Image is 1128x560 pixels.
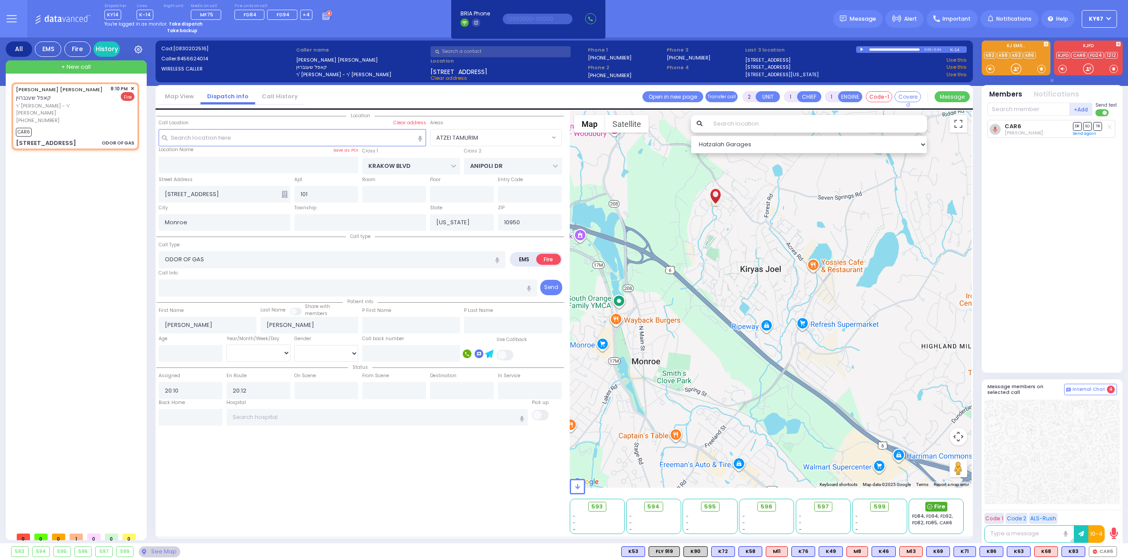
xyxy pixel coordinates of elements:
button: Toggle fullscreen view [950,115,967,133]
span: ר' [PERSON_NAME] - ר' [PERSON_NAME] [16,102,108,117]
div: K83 [1061,546,1085,557]
label: Call Type [159,241,180,248]
span: - [742,519,745,526]
span: Alert [904,15,917,23]
div: K63 [1007,546,1031,557]
label: EMS [512,254,537,265]
label: Township [294,204,316,211]
span: MF75 [200,11,213,18]
span: - [799,513,801,519]
span: members [305,310,327,317]
div: 596 [75,547,92,556]
div: M11 [766,546,788,557]
span: [0830202516] [173,45,208,52]
label: [PHONE_NUMBER] [667,54,710,61]
span: Important [942,15,971,23]
span: 0 [34,534,48,540]
span: 8456624014 [177,55,208,62]
span: - [573,519,575,526]
span: 0 [122,534,136,540]
div: BLS [926,546,950,557]
label: Floor [430,176,441,183]
span: - [855,519,858,526]
label: Caller: [161,55,293,63]
span: Joel Sandel [1005,130,1043,136]
span: 4 [1107,386,1115,393]
button: Notifications [1034,89,1079,100]
a: [PERSON_NAME] [PERSON_NAME] [16,86,103,93]
div: K69 [926,546,950,557]
input: Search member [987,103,1070,116]
span: - [799,519,801,526]
input: Search a contact [430,46,571,57]
span: 0 [17,534,30,540]
div: K-14 [950,46,967,53]
button: 10-4 [1088,525,1105,543]
span: Phone 1 [588,46,664,54]
span: - [629,519,632,526]
span: 1 [70,534,83,540]
span: ATZEI TAMURIM [430,129,562,146]
span: KY67 [1089,15,1103,23]
label: KJFD [1054,44,1123,50]
span: Location [346,112,375,119]
label: Age [159,335,167,342]
div: ODOR OF GAS [102,140,134,146]
div: BLS [1061,546,1085,557]
div: / [932,45,934,55]
img: message.svg [840,15,846,22]
div: BLS [1007,546,1031,557]
div: K46 [872,546,896,557]
label: Cross 1 [362,148,378,155]
div: 594 [33,547,50,556]
div: ALS [1034,546,1058,557]
button: Code 1 [984,513,1004,524]
a: Call History [255,92,304,100]
span: - [573,526,575,533]
span: קאפל שענברוין [16,94,51,101]
button: Internal Chat 4 [1064,384,1117,395]
label: Use Callback [497,336,527,343]
span: Message [850,15,876,23]
span: 594 [647,502,660,511]
span: Other building occupants [282,191,288,198]
button: Members [989,89,1022,100]
span: - [629,513,632,519]
label: Location Name [159,146,193,153]
input: Search hospital [226,409,528,426]
img: red-radio-icon.svg [1093,549,1097,554]
button: Map camera controls [950,428,967,445]
a: Dispatch info [200,92,255,100]
a: [STREET_ADDRESS] [745,63,790,71]
span: + New call [61,63,91,71]
div: BLS [819,546,843,557]
span: Notifications [996,15,1032,23]
span: [STREET_ADDRESS] [430,67,487,74]
a: CAR6 [1005,123,1021,130]
div: EMS [35,41,61,57]
a: Use this [946,71,967,78]
div: M13 [899,546,923,557]
label: Turn off text [1095,108,1109,117]
img: comment-alt.png [1066,388,1071,392]
label: [PHONE_NUMBER] [588,72,631,78]
span: FD94 [277,11,289,18]
span: - [629,526,632,533]
div: 0:00 [924,45,932,55]
a: [STREET_ADDRESS] [745,56,790,64]
a: K86 [1024,52,1036,59]
div: K49 [819,546,843,557]
div: CAR6 [1089,546,1117,557]
span: CAR6 [16,128,32,137]
button: +Add [1070,103,1093,116]
span: Patient info [343,298,378,305]
div: FLY 919 [649,546,680,557]
span: - [742,513,745,519]
label: Back Home [159,399,185,406]
div: K68 [1034,546,1058,557]
span: ATZEI TAMURIM [430,130,549,145]
label: KJ EMS... [982,44,1050,50]
label: Last Name [260,307,286,314]
div: ALS [899,546,923,557]
span: Help [1056,15,1068,23]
